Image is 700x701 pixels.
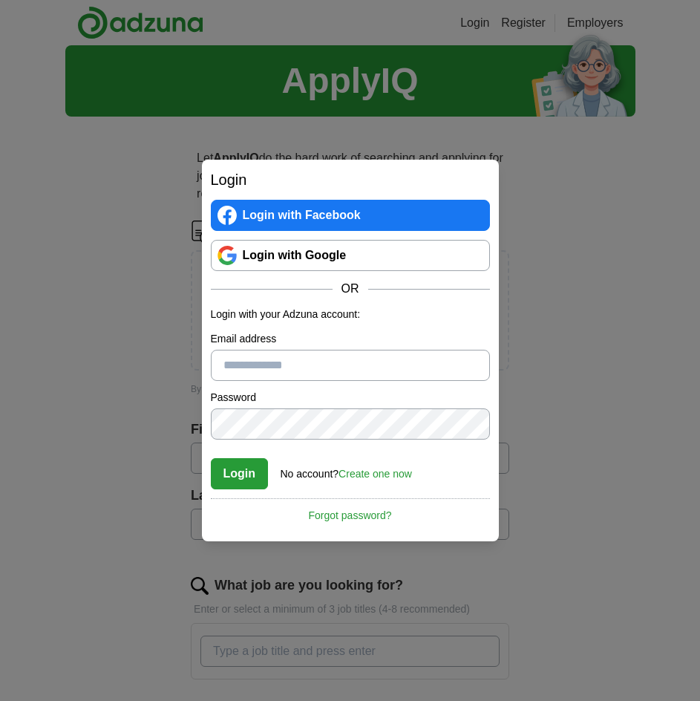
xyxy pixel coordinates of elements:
[211,200,490,231] a: Login with Facebook
[211,240,490,271] a: Login with Google
[338,468,412,480] a: Create one now
[333,280,368,298] span: OR
[281,457,412,482] div: No account?
[211,331,490,347] label: Email address
[211,169,490,191] h2: Login
[211,307,490,322] p: Login with your Adzuna account:
[211,458,269,489] button: Login
[211,498,490,524] a: Forgot password?
[211,390,490,405] label: Password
